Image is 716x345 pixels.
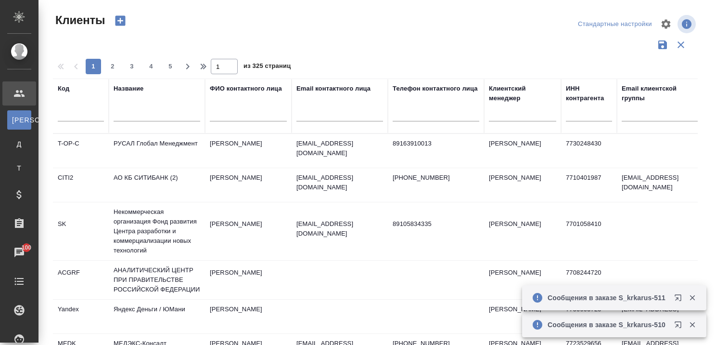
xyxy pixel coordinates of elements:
[668,288,691,311] button: Открыть в новой вкладке
[53,168,109,202] td: CITI2
[678,15,698,33] span: Посмотреть информацию
[124,62,140,71] span: 3
[210,84,282,93] div: ФИО контактного лица
[109,168,205,202] td: АО КБ СИТИБАНК (2)
[105,62,120,71] span: 2
[53,214,109,248] td: SK
[653,36,672,54] button: Сохранить фильтры
[2,240,36,265] a: 100
[682,293,702,302] button: Закрыть
[163,59,178,74] button: 5
[58,84,69,93] div: Код
[205,168,292,202] td: [PERSON_NAME]
[575,17,654,32] div: split button
[109,134,205,168] td: РУСАЛ Глобал Менеджмент
[7,159,31,178] a: Т
[53,13,105,28] span: Клиенты
[393,139,479,148] p: 89163910013
[143,59,159,74] button: 4
[296,139,383,158] p: [EMAIL_ADDRESS][DOMAIN_NAME]
[484,300,561,333] td: [PERSON_NAME]
[296,219,383,239] p: [EMAIL_ADDRESS][DOMAIN_NAME]
[243,60,291,74] span: из 325 страниц
[548,320,668,330] p: Сообщения в заказе S_krkarus-510
[109,261,205,299] td: АНАЛИТИЧЕСКИЙ ЦЕНТР ПРИ ПРАВИТЕЛЬСТВЕ РОССИЙСКОЙ ФЕДЕРАЦИИ
[109,202,205,260] td: Некоммерческая организация Фонд развития Центра разработки и коммерциализации новых технологий
[53,263,109,297] td: ACGRF
[561,214,617,248] td: 7701058410
[484,263,561,297] td: [PERSON_NAME]
[205,214,292,248] td: [PERSON_NAME]
[682,320,702,329] button: Закрыть
[12,163,26,173] span: Т
[109,300,205,333] td: Яндекс Деньги / ЮМани
[393,173,479,183] p: [PHONE_NUMBER]
[7,134,31,154] a: Д
[393,219,479,229] p: 89105834335
[205,300,292,333] td: [PERSON_NAME]
[296,84,371,93] div: Email контактного лица
[566,84,612,103] div: ИНН контрагента
[668,315,691,338] button: Открыть в новой вкладке
[53,300,109,333] td: Yandex
[654,13,678,36] span: Настроить таблицу
[12,139,26,149] span: Д
[489,84,556,103] div: Клиентский менеджер
[561,263,617,297] td: 7708244720
[12,115,26,125] span: [PERSON_NAME]
[124,59,140,74] button: 3
[7,110,31,130] a: [PERSON_NAME]
[205,263,292,297] td: [PERSON_NAME]
[484,134,561,168] td: [PERSON_NAME]
[672,36,690,54] button: Сбросить фильтры
[561,168,617,202] td: 7710401987
[617,168,703,202] td: [EMAIL_ADDRESS][DOMAIN_NAME]
[109,13,132,29] button: Создать
[484,214,561,248] td: [PERSON_NAME]
[114,84,143,93] div: Название
[163,62,178,71] span: 5
[205,134,292,168] td: [PERSON_NAME]
[105,59,120,74] button: 2
[296,173,383,192] p: [EMAIL_ADDRESS][DOMAIN_NAME]
[16,243,38,252] span: 100
[53,134,109,168] td: T-OP-C
[622,84,699,103] div: Email клиентской группы
[561,134,617,168] td: 7730248430
[143,62,159,71] span: 4
[484,168,561,202] td: [PERSON_NAME]
[393,84,478,93] div: Телефон контактного лица
[548,293,668,303] p: Сообщения в заказе S_krkarus-511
